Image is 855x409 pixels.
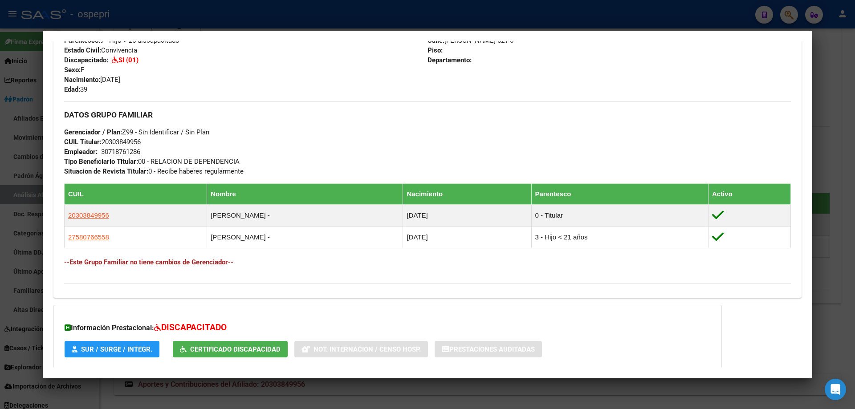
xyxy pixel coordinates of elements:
[64,128,209,136] span: Z99 - Sin Identificar / Sin Plan
[173,341,288,357] button: Certificado Discapacidad
[65,341,159,357] button: SUR / SURGE / INTEGR.
[313,345,421,353] span: Not. Internacion / Censo Hosp.
[64,110,791,120] h3: DATOS GRUPO FAMILIAR
[68,233,109,241] span: 27580766558
[64,158,138,166] strong: Tipo Beneficiario Titular:
[531,184,708,205] th: Parentesco
[101,147,140,157] div: 30718761286
[65,321,711,334] h3: Información Prestacional:
[449,345,535,353] span: Prestaciones Auditadas
[68,211,109,219] span: 20303849956
[190,345,281,353] span: Certificado Discapacidad
[64,138,141,146] span: 20303849956
[294,341,428,357] button: Not. Internacion / Censo Hosp.
[64,167,148,175] strong: Situacion de Revista Titular:
[435,341,542,357] button: Prestaciones Auditadas
[64,158,240,166] span: 00 - RELACION DE DEPENDENCIA
[64,66,81,74] strong: Sexo:
[64,138,102,146] strong: CUIL Titular:
[64,85,87,93] span: 39
[64,85,80,93] strong: Edad:
[403,184,531,205] th: Nacimiento
[64,76,120,84] span: [DATE]
[64,66,84,74] span: F
[825,379,846,400] div: Open Intercom Messenger
[161,322,227,332] span: DISCAPACITADO
[427,46,443,54] strong: Piso:
[64,76,100,84] strong: Nacimiento:
[64,257,791,267] h4: --Este Grupo Familiar no tiene cambios de Gerenciador--
[403,205,531,227] td: [DATE]
[64,56,108,64] strong: Discapacitado:
[65,184,207,205] th: CUIL
[207,205,403,227] td: [PERSON_NAME] -
[427,56,472,64] strong: Departamento:
[64,46,101,54] strong: Estado Civil:
[531,227,708,248] td: 3 - Hijo < 21 años
[64,148,98,156] strong: Empleador:
[531,205,708,227] td: 0 - Titular
[403,227,531,248] td: [DATE]
[207,184,403,205] th: Nombre
[81,345,152,353] span: SUR / SURGE / INTEGR.
[64,167,244,175] span: 0 - Recibe haberes regularmente
[118,56,138,64] strong: SI (01)
[708,184,790,205] th: Activo
[64,128,122,136] strong: Gerenciador / Plan:
[64,46,137,54] span: Convivencia
[207,227,403,248] td: [PERSON_NAME] -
